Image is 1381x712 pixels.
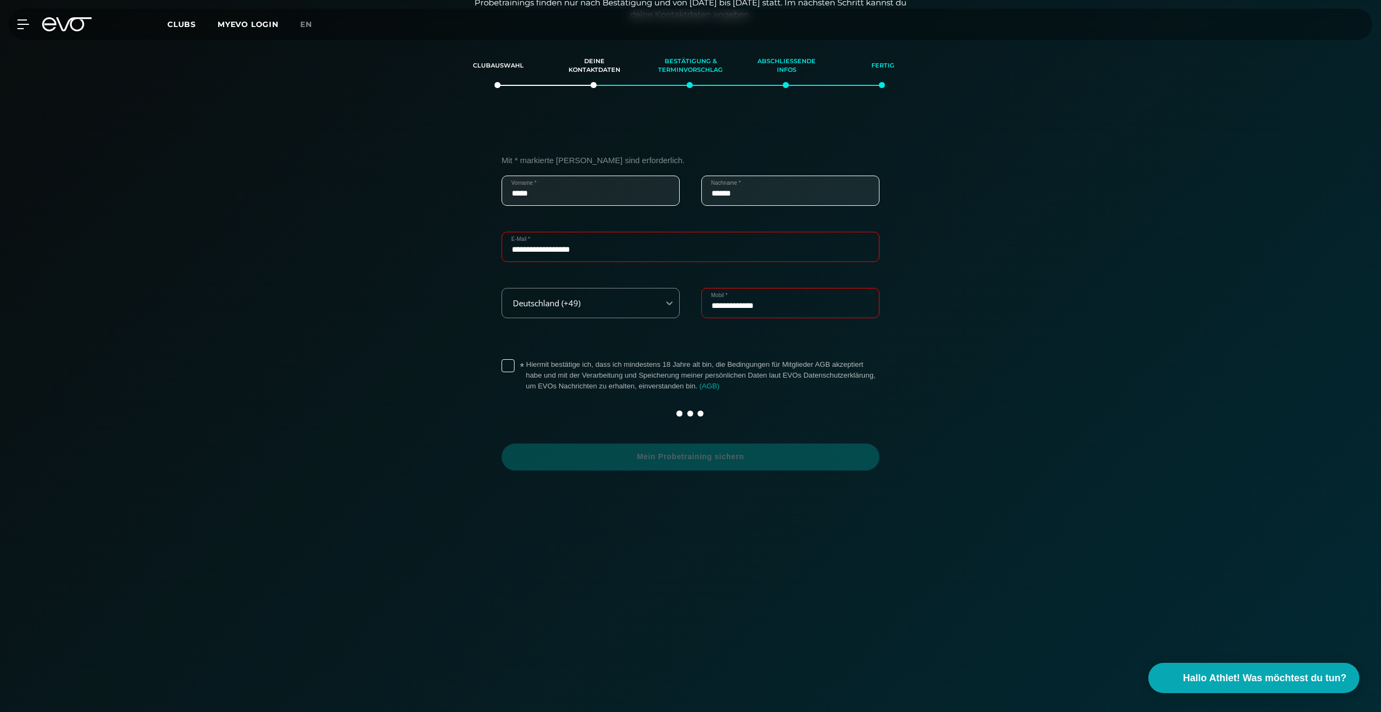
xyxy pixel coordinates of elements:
[526,359,879,392] label: Hiermit bestätige ich, dass ich mindestens 18 Jahre alt bin, die Bedingungen für Mitglieder AGB a...
[560,51,629,80] div: Deine Kontaktdaten
[502,156,879,165] p: Mit * markierte [PERSON_NAME] sind erforderlich.
[656,51,725,80] div: Bestätigung & Terminvorschlag
[848,51,917,80] div: Fertig
[700,382,720,390] a: (AGB)
[167,19,218,29] a: Clubs
[752,51,821,80] div: Abschließende Infos
[1148,663,1359,693] button: Hallo Athlet! Was möchtest du tun?
[464,51,533,80] div: Clubauswahl
[218,19,279,29] a: MYEVO LOGIN
[503,299,652,308] div: Deutschland (+49)
[300,19,312,29] span: en
[167,19,196,29] span: Clubs
[300,18,325,31] a: en
[1183,671,1346,686] span: Hallo Athlet! Was möchtest du tun?
[502,444,879,471] a: Mein Probetraining sichern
